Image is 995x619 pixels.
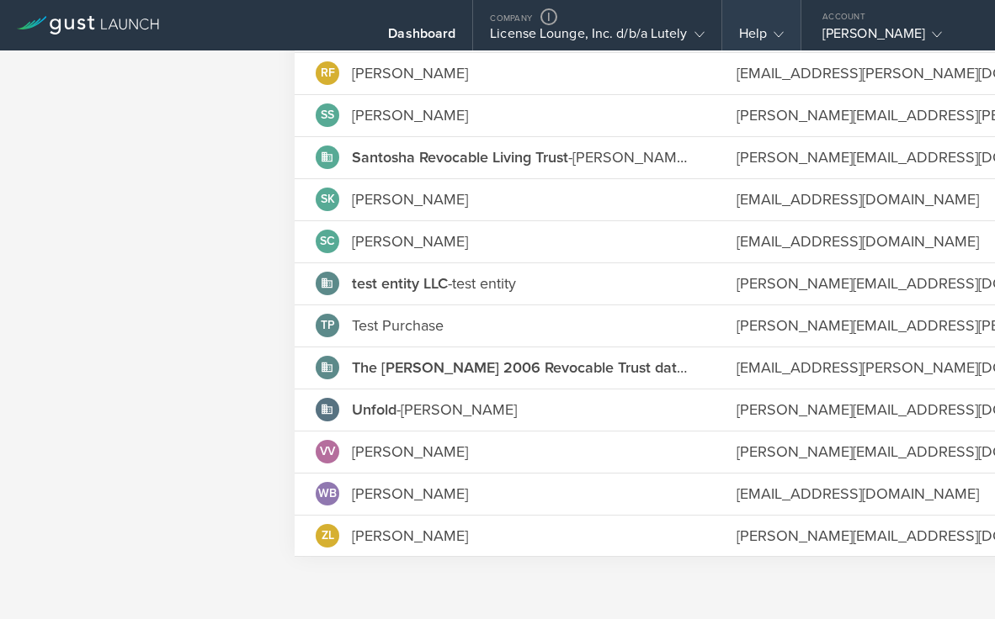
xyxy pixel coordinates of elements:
strong: test entity LLC [352,274,448,293]
strong: Unfold [352,400,396,419]
span: - [352,400,401,419]
div: [PERSON_NAME] [352,188,468,210]
span: WB [318,488,337,500]
div: [PERSON_NAME] [352,230,468,252]
div: [PERSON_NAME] [822,25,966,50]
span: SC [320,235,335,247]
div: [PERSON_NAME] [352,441,468,463]
div: [PERSON_NAME] [352,525,468,547]
div: [PERSON_NAME] [352,62,468,84]
div: Help [739,25,784,50]
div: [PERSON_NAME] [352,399,517,421]
span: VV [320,446,335,458]
div: test entity [352,272,516,294]
div: [PERSON_NAME], Trustee [352,357,694,378]
span: SS [321,109,334,121]
strong: Santosha Revocable Living Trust [352,148,568,167]
span: TP [321,320,335,331]
div: [PERSON_NAME], Trustee [352,146,694,168]
div: Dashboard [388,25,455,50]
span: - [352,274,452,293]
div: [PERSON_NAME] [352,483,468,505]
span: ZL [322,530,334,542]
div: [PERSON_NAME] [352,104,468,126]
span: RF [321,67,335,79]
span: - [352,148,572,167]
span: SK [321,193,335,205]
div: Test Purchase [352,315,444,336]
strong: The [PERSON_NAME] 2006 Revocable Trust dated [DATE], as amended [352,358,833,377]
span: - [352,358,837,377]
iframe: Chat Widget [911,538,995,619]
div: License Lounge, Inc. d/b/a Lutely [490,25,704,50]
